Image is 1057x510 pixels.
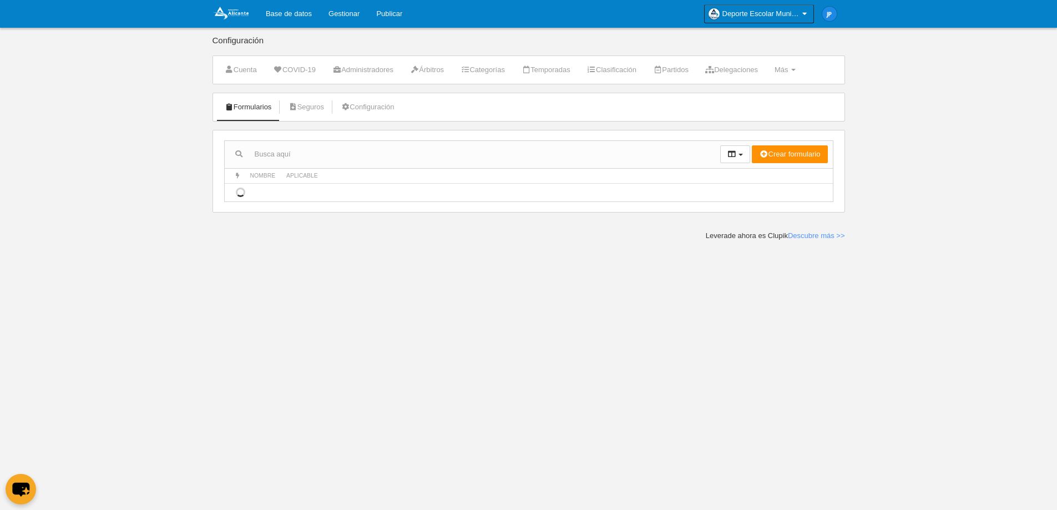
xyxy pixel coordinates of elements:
[267,62,322,78] a: COVID-19
[225,146,720,163] input: Busca aquí
[219,62,263,78] a: Cuenta
[219,99,278,115] a: Formularios
[581,62,643,78] a: Clasificación
[822,7,837,21] img: c2l6ZT0zMHgzMCZmcz05JnRleHQ9SlAmYmc9MWU4OGU1.png
[404,62,450,78] a: Árbitros
[752,145,827,163] button: Crear formulario
[709,8,720,19] img: OawjjgO45JmU.30x30.jpg
[326,62,399,78] a: Administradores
[647,62,695,78] a: Partidos
[722,8,800,19] span: Deporte Escolar Municipal de [GEOGRAPHIC_DATA]
[6,474,36,504] button: chat-button
[454,62,511,78] a: Categorías
[213,36,845,55] div: Configuración
[213,7,249,20] img: Deporte Escolar Municipal de Alicante
[282,99,330,115] a: Seguros
[286,173,318,179] span: Aplicable
[775,65,788,74] span: Más
[335,99,400,115] a: Configuración
[515,62,576,78] a: Temporadas
[706,231,845,241] div: Leverade ahora es Clupik
[704,4,814,23] a: Deporte Escolar Municipal de [GEOGRAPHIC_DATA]
[250,173,276,179] span: Nombre
[788,231,845,240] a: Descubre más >>
[699,62,764,78] a: Delegaciones
[768,62,802,78] a: Más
